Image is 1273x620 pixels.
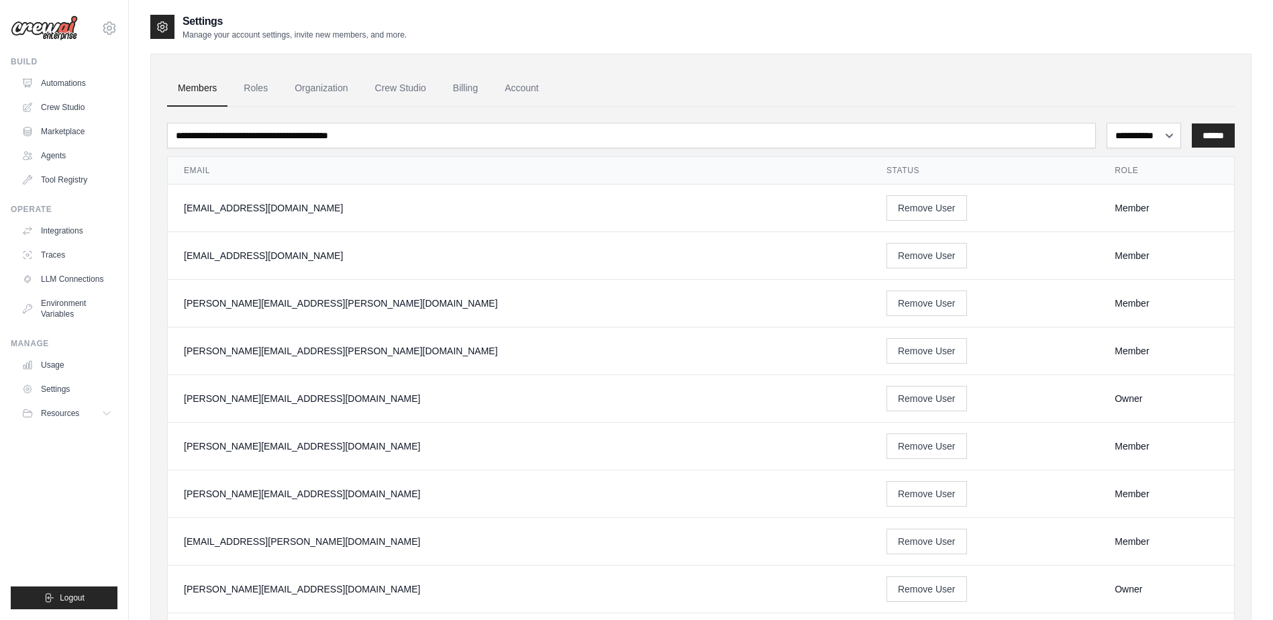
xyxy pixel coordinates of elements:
[183,13,407,30] h2: Settings
[184,535,854,548] div: [EMAIL_ADDRESS][PERSON_NAME][DOMAIN_NAME]
[870,157,1099,185] th: Status
[364,70,437,107] a: Crew Studio
[1115,297,1218,310] div: Member
[16,145,117,166] a: Agents
[11,586,117,609] button: Logout
[1115,344,1218,358] div: Member
[11,15,78,41] img: Logo
[11,204,117,215] div: Operate
[16,169,117,191] a: Tool Registry
[16,72,117,94] a: Automations
[184,392,854,405] div: [PERSON_NAME][EMAIL_ADDRESS][DOMAIN_NAME]
[1115,392,1218,405] div: Owner
[11,338,117,349] div: Manage
[16,220,117,242] a: Integrations
[184,440,854,453] div: [PERSON_NAME][EMAIL_ADDRESS][DOMAIN_NAME]
[16,121,117,142] a: Marketplace
[184,201,854,215] div: [EMAIL_ADDRESS][DOMAIN_NAME]
[284,70,358,107] a: Organization
[16,378,117,400] a: Settings
[184,344,854,358] div: [PERSON_NAME][EMAIL_ADDRESS][PERSON_NAME][DOMAIN_NAME]
[11,56,117,67] div: Build
[1115,440,1218,453] div: Member
[60,592,85,603] span: Logout
[886,481,967,507] button: Remove User
[886,243,967,268] button: Remove User
[1099,157,1234,185] th: Role
[886,195,967,221] button: Remove User
[184,297,854,310] div: [PERSON_NAME][EMAIL_ADDRESS][PERSON_NAME][DOMAIN_NAME]
[184,249,854,262] div: [EMAIL_ADDRESS][DOMAIN_NAME]
[16,268,117,290] a: LLM Connections
[886,338,967,364] button: Remove User
[168,157,870,185] th: Email
[1115,487,1218,501] div: Member
[16,244,117,266] a: Traces
[16,403,117,424] button: Resources
[1115,582,1218,596] div: Owner
[886,386,967,411] button: Remove User
[16,354,117,376] a: Usage
[167,70,227,107] a: Members
[442,70,489,107] a: Billing
[183,30,407,40] p: Manage your account settings, invite new members, and more.
[1115,249,1218,262] div: Member
[1115,535,1218,548] div: Member
[886,291,967,316] button: Remove User
[886,529,967,554] button: Remove User
[1115,201,1218,215] div: Member
[184,582,854,596] div: [PERSON_NAME][EMAIL_ADDRESS][DOMAIN_NAME]
[16,293,117,325] a: Environment Variables
[41,408,79,419] span: Resources
[16,97,117,118] a: Crew Studio
[184,487,854,501] div: [PERSON_NAME][EMAIL_ADDRESS][DOMAIN_NAME]
[233,70,278,107] a: Roles
[494,70,550,107] a: Account
[886,433,967,459] button: Remove User
[886,576,967,602] button: Remove User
